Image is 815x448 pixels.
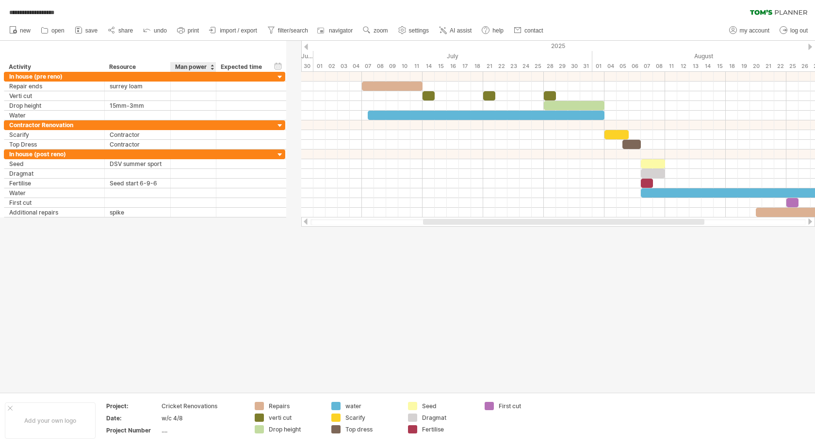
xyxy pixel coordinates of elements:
a: contact [511,24,546,37]
div: Add your own logo [5,402,96,439]
div: Top Dress [9,140,99,149]
span: my account [740,27,769,34]
span: log out [790,27,808,34]
div: Tuesday, 12 August 2025 [677,61,689,71]
a: open [38,24,67,37]
div: Wednesday, 13 August 2025 [689,61,701,71]
a: settings [396,24,432,37]
a: import / export [207,24,260,37]
span: filter/search [278,27,308,34]
div: Friday, 1 August 2025 [592,61,604,71]
div: Contractor [110,140,165,149]
div: w/c 4/8 [162,414,243,422]
span: contact [524,27,543,34]
div: .... [162,426,243,434]
a: save [72,24,100,37]
div: Contractor Renovation [9,120,99,130]
div: Friday, 25 July 2025 [532,61,544,71]
div: Thursday, 14 August 2025 [701,61,714,71]
div: Tuesday, 8 July 2025 [374,61,386,71]
div: Monday, 11 August 2025 [665,61,677,71]
div: Contractor [110,130,165,139]
div: surrey loam [110,82,165,91]
div: Thursday, 24 July 2025 [520,61,532,71]
span: help [492,27,504,34]
div: Project: [106,402,160,410]
div: Friday, 4 July 2025 [350,61,362,71]
div: Tuesday, 26 August 2025 [799,61,811,71]
span: zoom [374,27,388,34]
div: Water [9,111,99,120]
div: Repair ends [9,82,99,91]
span: import / export [220,27,257,34]
div: Verti cut [9,91,99,100]
div: Tuesday, 5 August 2025 [617,61,629,71]
span: save [85,27,98,34]
div: Resource [109,62,165,72]
div: Seed [9,159,99,168]
div: Friday, 11 July 2025 [410,61,423,71]
div: Man power [175,62,211,72]
div: Wednesday, 30 July 2025 [568,61,580,71]
span: new [20,27,31,34]
div: In house (pre reno) [9,72,99,81]
div: Tuesday, 1 July 2025 [313,61,326,71]
span: navigator [329,27,353,34]
div: Wednesday, 6 August 2025 [629,61,641,71]
div: Scarify [345,414,398,422]
a: zoom [360,24,391,37]
div: verti cut [269,414,322,422]
div: Thursday, 7 August 2025 [641,61,653,71]
span: AI assist [450,27,472,34]
div: Thursday, 31 July 2025 [580,61,592,71]
div: Water [9,188,99,198]
div: Repairs [269,402,322,410]
a: AI assist [437,24,474,37]
div: DSV summer sport [110,159,165,168]
div: Tuesday, 22 July 2025 [495,61,507,71]
div: Drop height [269,425,322,433]
div: Wednesday, 2 July 2025 [326,61,338,71]
div: Thursday, 17 July 2025 [459,61,471,71]
div: Monday, 7 July 2025 [362,61,374,71]
div: Friday, 8 August 2025 [653,61,665,71]
div: Tuesday, 19 August 2025 [738,61,750,71]
div: In house (post reno) [9,149,99,159]
div: Activity [9,62,99,72]
div: water [345,402,398,410]
div: Tuesday, 15 July 2025 [435,61,447,71]
div: Seed start 6-9-6 [110,179,165,188]
div: Scarify [9,130,99,139]
div: Expected time [221,62,269,72]
a: new [7,24,33,37]
div: Cricket Renovations [162,402,243,410]
div: First cut [499,402,552,410]
div: Friday, 15 August 2025 [714,61,726,71]
div: Friday, 22 August 2025 [774,61,786,71]
div: Thursday, 10 July 2025 [398,61,410,71]
a: help [479,24,506,37]
span: undo [154,27,167,34]
div: Monday, 28 July 2025 [544,61,556,71]
span: settings [409,27,429,34]
div: Additional repairs [9,208,99,217]
div: Monday, 25 August 2025 [786,61,799,71]
div: First cut [9,198,99,207]
div: Monday, 30 June 2025 [301,61,313,71]
div: Friday, 18 July 2025 [471,61,483,71]
div: Project Number [106,426,160,434]
div: Thursday, 21 August 2025 [762,61,774,71]
a: undo [141,24,170,37]
div: Drop height [9,101,99,110]
div: Monday, 21 July 2025 [483,61,495,71]
span: print [188,27,199,34]
a: share [105,24,136,37]
div: Monday, 14 July 2025 [423,61,435,71]
a: log out [777,24,811,37]
a: my account [727,24,772,37]
div: Wednesday, 20 August 2025 [750,61,762,71]
div: Monday, 4 August 2025 [604,61,617,71]
div: Fertilise [422,425,475,433]
a: navigator [316,24,356,37]
div: Thursday, 3 July 2025 [338,61,350,71]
